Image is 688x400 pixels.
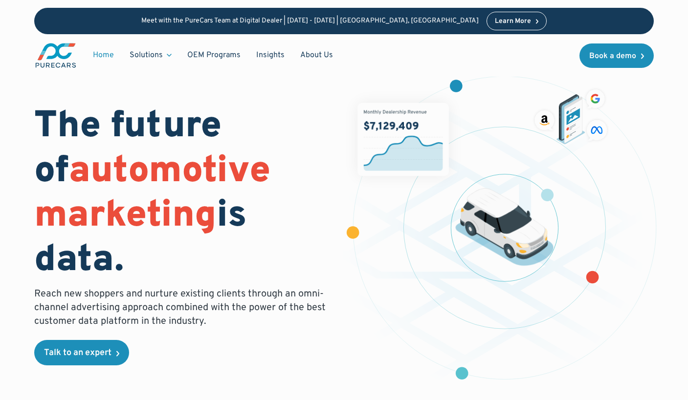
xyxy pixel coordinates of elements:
div: Book a demo [589,52,636,60]
h1: The future of is data. [34,105,332,283]
a: Insights [248,46,292,64]
a: Talk to an expert [34,340,129,365]
a: About Us [292,46,341,64]
img: ads on social media and advertising partners [532,87,610,144]
a: Book a demo [579,43,654,68]
img: illustration of a vehicle [455,189,554,266]
p: Reach new shoppers and nurture existing clients through an omni-channel advertising approach comb... [34,287,332,328]
p: Meet with the PureCars Team at Digital Dealer | [DATE] - [DATE] | [GEOGRAPHIC_DATA], [GEOGRAPHIC_... [141,17,479,25]
span: automotive marketing [34,148,270,240]
div: Solutions [122,46,179,64]
div: Learn More [495,18,531,25]
div: Talk to an expert [44,349,111,358]
div: Solutions [130,50,163,61]
img: purecars logo [34,42,77,69]
a: main [34,42,77,69]
img: chart showing monthly dealership revenue of $7m [357,103,449,176]
a: Home [85,46,122,64]
a: Learn More [487,12,547,30]
a: OEM Programs [179,46,248,64]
